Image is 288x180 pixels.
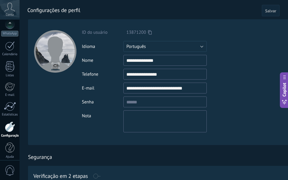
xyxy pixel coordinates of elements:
div: Senha [82,99,123,105]
h1: Verificação em 2 etapas [33,174,88,178]
button: Português [123,41,207,52]
div: Idioma [82,44,123,49]
div: Nota [82,110,123,119]
div: E-mail [1,93,19,97]
span: Copilot [281,83,287,96]
h1: Segurança [28,153,52,160]
div: E-mail [82,85,123,91]
div: Configurações [1,134,19,138]
span: Salvar [265,9,276,13]
div: Nome [82,58,123,63]
span: Conta [6,13,14,17]
div: WhatsApp [1,31,18,36]
div: Estatísticas [1,113,19,117]
div: ID do usuário [82,30,123,35]
div: Telefone [82,71,123,77]
button: Salvar [262,5,280,16]
div: Ajuda [1,155,19,159]
div: Calendário [1,52,19,56]
span: Português [126,44,146,49]
div: Listas [1,74,19,77]
span: 13871200 [126,30,146,35]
